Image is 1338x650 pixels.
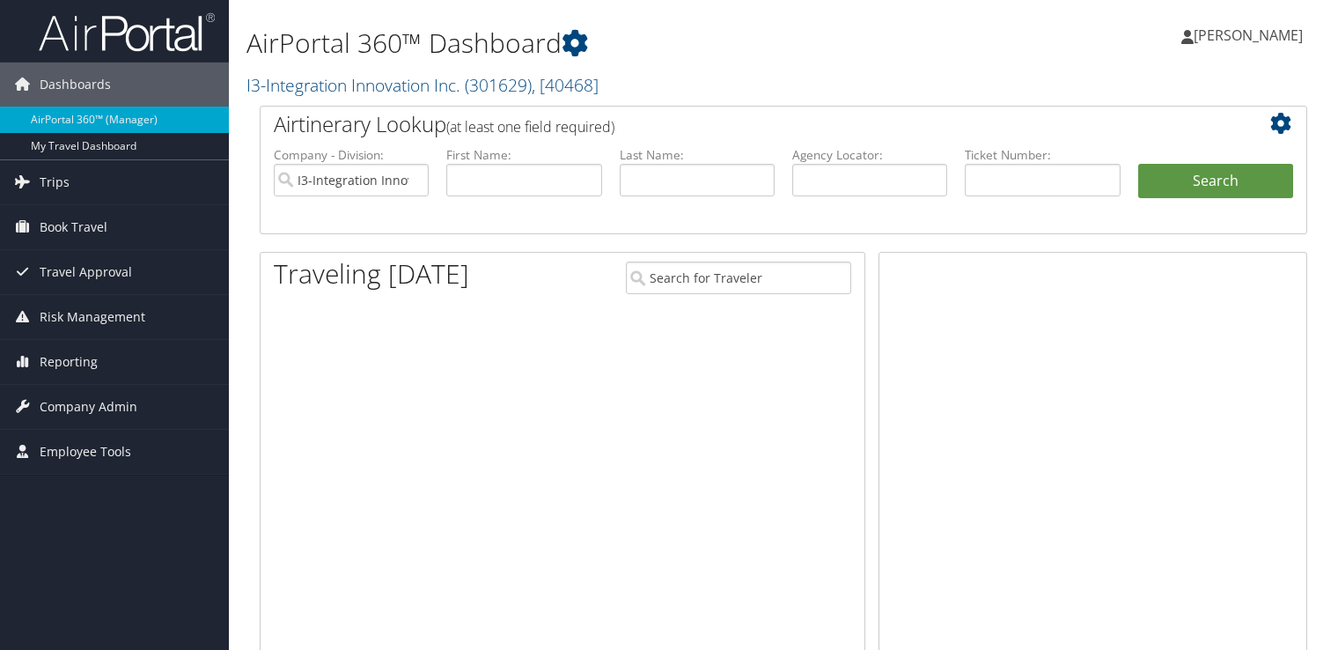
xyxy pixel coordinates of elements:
[40,205,107,249] span: Book Travel
[40,250,132,294] span: Travel Approval
[274,109,1206,139] h2: Airtinerary Lookup
[40,385,137,429] span: Company Admin
[626,262,851,294] input: Search for Traveler
[965,146,1120,164] label: Ticket Number:
[246,73,599,97] a: I3-Integration Innovation Inc.
[274,146,429,164] label: Company - Division:
[1138,164,1293,199] button: Search
[792,146,947,164] label: Agency Locator:
[446,117,614,137] span: (at least one field required)
[1194,26,1303,45] span: [PERSON_NAME]
[39,11,215,53] img: airportal-logo.png
[465,73,532,97] span: ( 301629 )
[40,430,131,474] span: Employee Tools
[532,73,599,97] span: , [ 40468 ]
[40,340,98,384] span: Reporting
[40,63,111,107] span: Dashboards
[1181,9,1320,62] a: [PERSON_NAME]
[40,295,145,339] span: Risk Management
[274,255,469,292] h1: Traveling [DATE]
[620,146,775,164] label: Last Name:
[446,146,601,164] label: First Name:
[40,160,70,204] span: Trips
[246,25,962,62] h1: AirPortal 360™ Dashboard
